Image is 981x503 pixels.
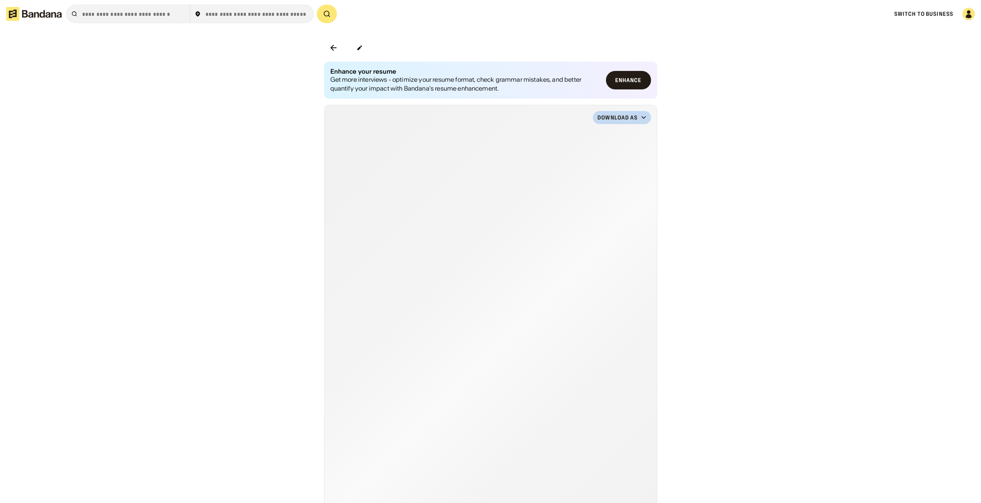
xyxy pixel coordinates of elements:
div: Enhance [615,77,642,83]
div: Enhance your resume [330,68,603,75]
div: Download as [597,114,638,121]
div: Get more interviews - optimize your resume format, check grammar mistakes, and better quantify yo... [330,75,603,93]
a: Switch to Business [894,10,953,17]
img: Bandana logotype [6,7,62,21]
